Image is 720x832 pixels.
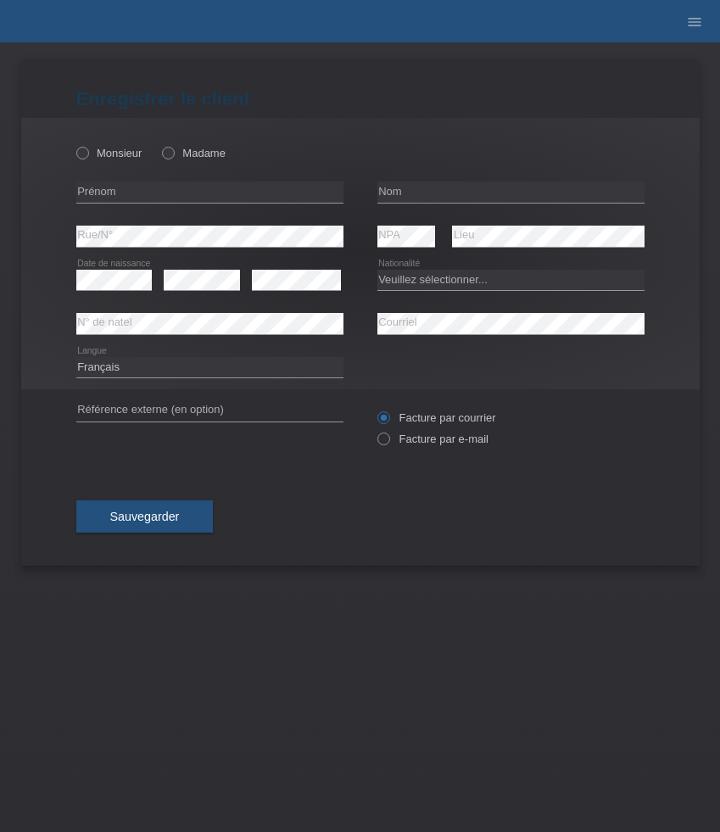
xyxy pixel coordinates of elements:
[162,147,226,159] label: Madame
[76,500,214,533] button: Sauvegarder
[110,510,180,523] span: Sauvegarder
[76,147,87,158] input: Monsieur
[686,14,703,31] i: menu
[678,16,712,26] a: menu
[377,433,388,454] input: Facture par e-mail
[162,147,173,158] input: Madame
[76,88,645,109] h1: Enregistrer le client
[377,433,488,445] label: Facture par e-mail
[377,411,496,424] label: Facture par courrier
[377,411,388,433] input: Facture par courrier
[76,147,142,159] label: Monsieur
